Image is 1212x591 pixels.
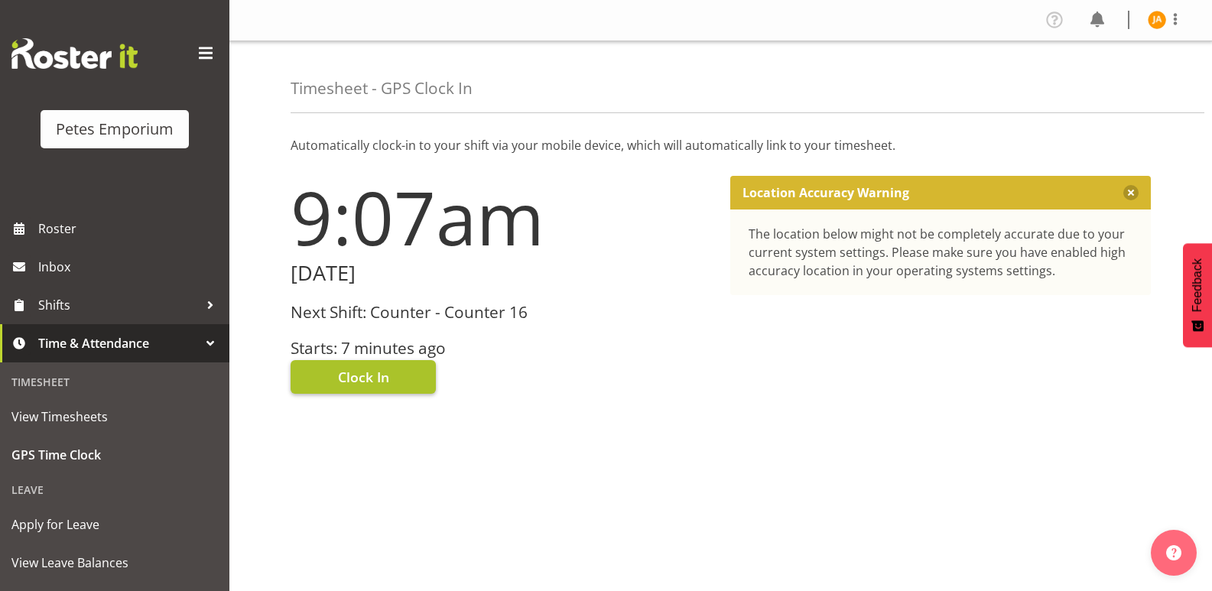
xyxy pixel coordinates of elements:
[1123,185,1139,200] button: Close message
[11,38,138,69] img: Rosterit website logo
[291,261,712,285] h2: [DATE]
[291,136,1151,154] p: Automatically clock-in to your shift via your mobile device, which will automatically link to you...
[4,366,226,398] div: Timesheet
[4,544,226,582] a: View Leave Balances
[38,255,222,278] span: Inbox
[291,304,712,321] h3: Next Shift: Counter - Counter 16
[749,225,1133,280] div: The location below might not be completely accurate due to your current system settings. Please m...
[291,360,436,394] button: Clock In
[38,332,199,355] span: Time & Attendance
[742,185,909,200] p: Location Accuracy Warning
[4,505,226,544] a: Apply for Leave
[11,513,218,536] span: Apply for Leave
[11,405,218,428] span: View Timesheets
[1183,243,1212,347] button: Feedback - Show survey
[291,80,473,97] h4: Timesheet - GPS Clock In
[291,339,712,357] h3: Starts: 7 minutes ago
[11,443,218,466] span: GPS Time Clock
[4,436,226,474] a: GPS Time Clock
[4,474,226,505] div: Leave
[1191,258,1204,312] span: Feedback
[56,118,174,141] div: Petes Emporium
[38,294,199,317] span: Shifts
[1166,545,1181,560] img: help-xxl-2.png
[11,551,218,574] span: View Leave Balances
[38,217,222,240] span: Roster
[338,367,389,387] span: Clock In
[1148,11,1166,29] img: jeseryl-armstrong10788.jpg
[291,176,712,258] h1: 9:07am
[4,398,226,436] a: View Timesheets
